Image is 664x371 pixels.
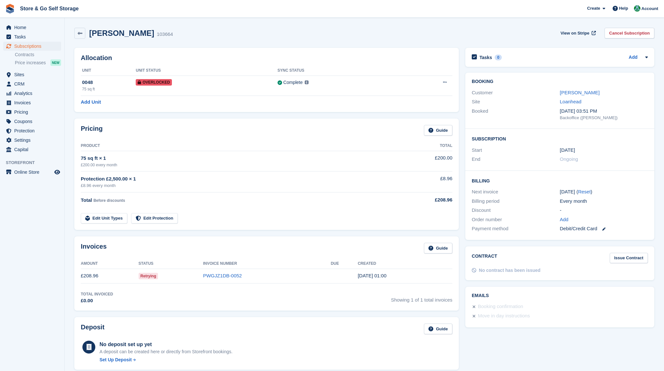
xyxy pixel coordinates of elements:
th: Total [395,141,452,151]
a: Add [629,54,638,61]
div: Backoffice ([PERSON_NAME]) [560,115,648,121]
a: menu [3,23,61,32]
div: Customer [472,89,560,97]
span: Tasks [14,32,53,41]
img: stora-icon-8386f47178a22dfd0bd8f6a31ec36ba5ce8667c1dd55bd0f319d3a0aa187defe.svg [5,4,15,14]
span: Coupons [14,117,53,126]
span: Before discounts [93,198,125,203]
th: Created [358,259,452,269]
th: Unit [81,66,136,76]
th: Due [331,259,358,269]
th: Unit Status [136,66,278,76]
h2: Invoices [81,243,107,253]
a: Set Up Deposit [100,356,233,363]
div: NEW [50,59,61,66]
div: Discount [472,207,560,214]
div: 103664 [157,31,173,38]
span: Total [81,197,92,203]
th: Sync Status [278,66,399,76]
a: Cancel Subscription [605,28,654,38]
div: 0 [495,55,502,60]
a: menu [3,126,61,135]
time: 2025-09-11 00:00:00 UTC [560,147,575,154]
a: menu [3,89,61,98]
a: menu [3,136,61,145]
th: Invoice Number [203,259,331,269]
a: Edit Unit Types [81,213,127,224]
div: £8.96 every month [81,182,395,189]
a: Reset [578,189,591,194]
h2: Contract [472,253,497,263]
span: Subscriptions [14,42,53,51]
div: - [560,207,648,214]
a: PWGJZ1DB-0052 [203,273,242,278]
img: Adeel Hussain [634,5,640,12]
div: Booking confirmation [478,303,523,311]
a: [PERSON_NAME] [560,90,600,95]
h2: Tasks [480,55,492,60]
div: [DATE] 03:51 PM [560,108,648,115]
a: View on Stripe [558,28,597,38]
div: No deposit set up yet [100,341,233,348]
div: Start [472,147,560,154]
a: Issue Contract [610,253,648,263]
div: 75 sq ft [82,86,136,92]
p: A deposit can be created here or directly from Storefront bookings. [100,348,233,355]
a: menu [3,117,61,126]
div: £200.00 every month [81,162,395,168]
h2: Allocation [81,54,452,62]
div: 0048 [82,79,136,86]
a: Guide [424,243,452,253]
a: menu [3,42,61,51]
h2: Deposit [81,324,104,334]
span: Settings [14,136,53,145]
div: Debit/Credit Card [560,225,648,232]
a: Edit Protection [131,213,178,224]
td: £8.96 [395,171,452,192]
div: Booked [472,108,560,121]
h2: Billing [472,177,648,184]
td: £200.00 [395,151,452,171]
h2: Booking [472,79,648,84]
a: Preview store [53,168,61,176]
a: menu [3,32,61,41]
div: £208.96 [395,196,452,204]
span: Help [619,5,628,12]
a: menu [3,168,61,177]
span: Protection [14,126,53,135]
span: Showing 1 of 1 total invoices [391,291,452,304]
span: CRM [14,79,53,88]
span: Storefront [6,160,64,166]
span: Overlocked [136,79,172,86]
a: menu [3,108,61,117]
div: Site [472,98,560,106]
div: Billing period [472,198,560,205]
span: Capital [14,145,53,154]
a: Loanhead [560,99,582,104]
a: Add [560,216,569,223]
div: Every month [560,198,648,205]
h2: [PERSON_NAME] [89,29,154,37]
div: Total Invoiced [81,291,113,297]
span: Price increases [15,60,46,66]
a: Store & Go Self Storage [17,3,81,14]
span: Account [641,5,658,12]
span: Sites [14,70,53,79]
a: Add Unit [81,98,101,106]
span: View on Stripe [561,30,589,36]
a: Contracts [15,52,61,58]
div: 75 sq ft × 1 [81,155,395,162]
h2: Emails [472,293,648,298]
span: Create [587,5,600,12]
div: Move in day instructions [478,312,530,320]
span: Analytics [14,89,53,98]
img: icon-info-grey-7440780725fd019a000dd9b08b2336e03edf1995a4989e88bcd33f0948082b44.svg [305,80,309,84]
span: Pricing [14,108,53,117]
a: menu [3,79,61,88]
a: Price increases NEW [15,59,61,66]
div: No contract has been issued [479,267,541,274]
span: Invoices [14,98,53,107]
span: Online Store [14,168,53,177]
h2: Pricing [81,125,103,136]
div: Complete [283,79,303,86]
